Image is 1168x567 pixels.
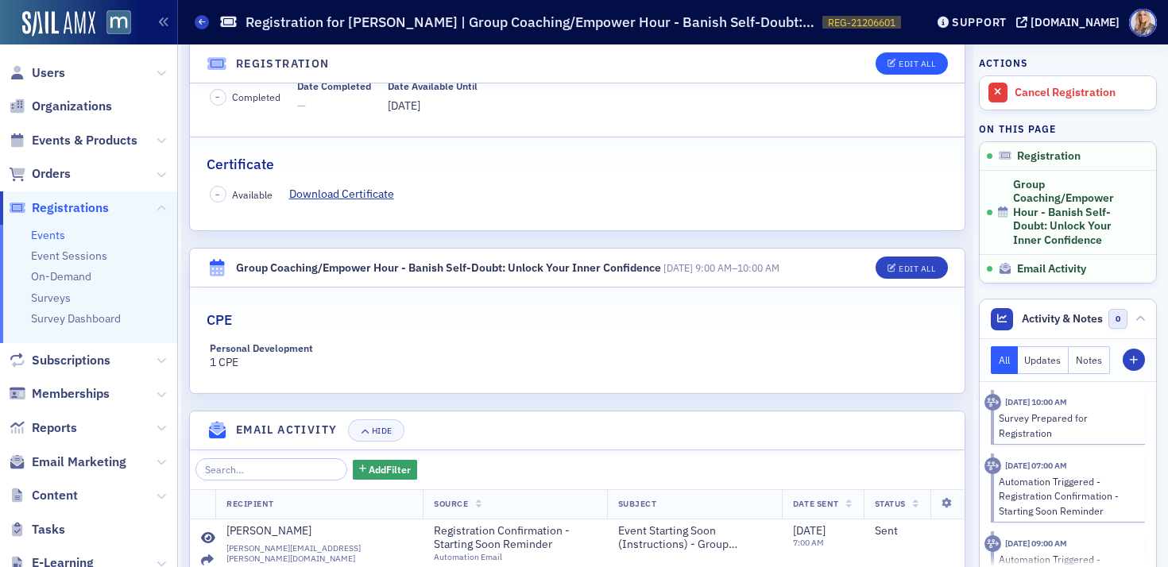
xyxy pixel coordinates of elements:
div: Sent [875,524,953,538]
span: Recipient [226,498,274,509]
span: Reports [32,419,77,437]
span: Tasks [32,521,65,538]
span: [PERSON_NAME][EMAIL_ADDRESS][PERSON_NAME][DOMAIN_NAME] [226,543,412,564]
h4: Actions [979,56,1028,70]
time: 8/19/2025 07:00 AM [1005,460,1067,471]
div: Activity [984,457,1001,474]
div: Cancel Registration [1015,86,1148,100]
button: Edit All [876,52,947,75]
a: Event Sessions [31,249,107,263]
div: 1 CPE [210,342,381,371]
span: Subject [618,498,657,509]
a: [PERSON_NAME] [226,524,412,538]
a: Surveys [31,291,71,305]
div: [PERSON_NAME] [226,524,311,538]
time: 10:00 AM [737,261,779,274]
span: Content [32,487,78,504]
button: Updates [1018,346,1069,374]
span: Source [434,498,468,509]
a: Orders [9,165,71,183]
img: SailAMX [22,11,95,37]
a: On-Demand [31,269,91,283]
button: [DOMAIN_NAME] [1016,17,1125,28]
span: Date Sent [793,498,839,509]
time: 7:00 AM [793,537,824,548]
img: SailAMX [106,10,131,35]
div: Automation Triggered - Registration Confirmation - Starting Soon Reminder [999,474,1135,518]
span: Subscriptions [32,352,110,369]
h4: Registration [236,56,330,72]
span: – [663,261,779,274]
span: – [215,189,220,200]
span: Activity & Notes [1022,310,1103,327]
span: Completed [232,90,280,104]
span: [DATE] [793,523,826,538]
span: Registrations [32,199,109,217]
a: Reports [9,419,77,437]
span: Orders [32,165,71,183]
span: Organizations [32,98,112,115]
a: Events [31,228,65,242]
div: Group Coaching/Empower Hour - Banish Self-Doubt: Unlock Your Inner Confidence [236,260,661,276]
a: View Homepage [95,10,131,37]
div: [DOMAIN_NAME] [1031,15,1120,29]
span: Profile [1129,9,1157,37]
input: Search… [195,458,347,480]
h4: Email Activity [236,422,338,438]
div: Edit All [899,60,935,68]
button: Notes [1069,346,1110,374]
span: Available [232,187,273,202]
span: Group Coaching/Empower Hour - Banish Self-Doubt: Unlock Your Inner Confidence [1013,178,1135,248]
div: Personal Development [210,342,313,354]
a: Survey Dashboard [31,311,121,326]
span: Email Marketing [32,453,126,471]
span: Events & Products [32,132,137,149]
div: Support [952,15,1007,29]
a: Tasks [9,521,65,538]
div: Activity [984,535,1001,552]
span: Add Filter [369,462,411,476]
time: 9:00 AM [695,261,732,274]
h4: On this page [979,121,1157,136]
span: Status [875,498,906,509]
a: Memberships [9,385,110,403]
div: Survey Prepared for Registration [999,411,1135,440]
div: Hide [372,426,393,435]
button: All [991,346,1018,374]
span: — [297,98,371,114]
a: Registration Confirmation - Starting Soon ReminderAutomation Email [434,524,596,562]
a: Content [9,487,78,504]
h1: Registration for [PERSON_NAME] | Group Coaching/Empower Hour - Banish Self-Doubt: Unlock Your Inn... [246,13,814,32]
span: Memberships [32,385,110,403]
a: Registrations [9,199,109,217]
span: – [215,91,220,102]
a: Cancel Registration [980,76,1156,110]
span: Users [32,64,65,82]
span: Email Activity [1017,262,1086,276]
a: Users [9,64,65,82]
a: Events & Products [9,132,137,149]
span: Event Starting Soon (Instructions) - Group Coaching/Empower Hour - Banish Self-Doubt: Unlock Your... [618,524,771,552]
button: AddFilter [353,460,418,480]
a: Organizations [9,98,112,115]
button: Hide [348,419,404,442]
span: [DATE] [663,261,693,274]
time: 8/17/2025 09:00 AM [1005,538,1067,549]
a: Subscriptions [9,352,110,369]
a: Email Marketing [9,453,126,471]
div: Date Available Until [388,80,478,92]
time: 8/19/2025 10:00 AM [1005,396,1067,407]
h2: CPE [207,310,232,330]
div: Date Completed [297,80,371,92]
div: Edit All [899,264,935,273]
span: Registration Confirmation - Starting Soon Reminder [434,524,582,552]
span: Registration [1017,149,1081,164]
button: Edit All [876,256,947,279]
span: REG-21206601 [828,16,895,29]
span: [DATE] [388,98,420,113]
span: 0 [1108,309,1128,329]
a: Download Certificate [289,186,406,202]
div: Automation Email [434,552,582,562]
h2: Certificate [207,154,274,175]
